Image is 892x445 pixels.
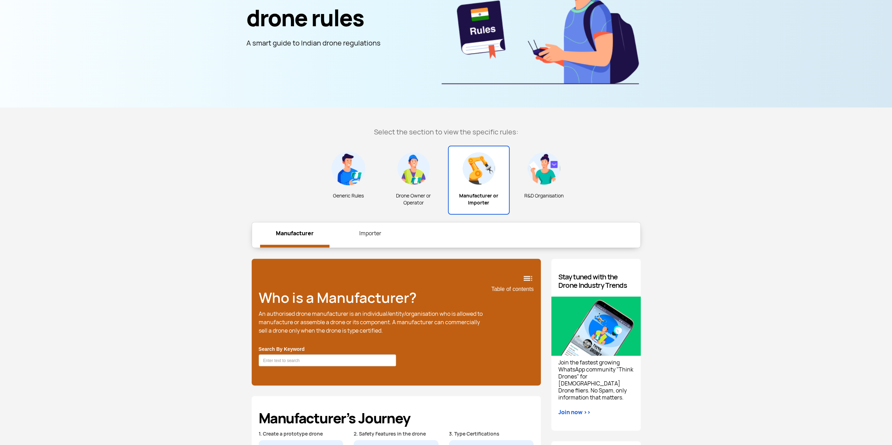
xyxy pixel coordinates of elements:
[527,152,561,185] img: R&D Organisation
[259,410,534,427] h3: Manufacturer’s Journey
[551,297,641,356] img: Recent updates on drone rules.
[354,430,438,437] p: 2. Safety Features in the drone
[462,152,496,185] img: Manufacturer or Importer
[451,192,506,206] span: Manufacturer or Importer
[260,222,329,248] a: Manufacturer
[516,192,572,199] span: R&D Organisation
[320,192,377,199] span: Generic Rules
[259,430,343,437] p: 1. Create a prototype drone
[259,346,305,353] label: Search By Keyword
[259,310,487,335] h5: An authorised drone manufacturer is an individual/entity/organisation who is allowed to manufactu...
[558,273,634,290] h4: Stay tuned with the Drone Industry Trends
[259,290,487,306] h2: Who is a Manufacturer?
[385,192,442,206] span: Drone Owner or Operator
[558,408,591,417] a: Join now >>
[246,37,381,49] p: A smart guide to Indian drone regulations
[487,286,533,293] span: Table of contents
[336,222,405,245] a: Importer
[332,152,365,185] img: Generic Rules
[558,359,634,401] span: Join the fastest growing WhatsApp community "Think Drones" for [DEMOGRAPHIC_DATA] Drone fliers. N...
[397,152,430,185] img: Drone Owner or <br/> Operator
[449,430,534,437] p: 3. Type Certifications
[259,354,396,366] input: Enter text to search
